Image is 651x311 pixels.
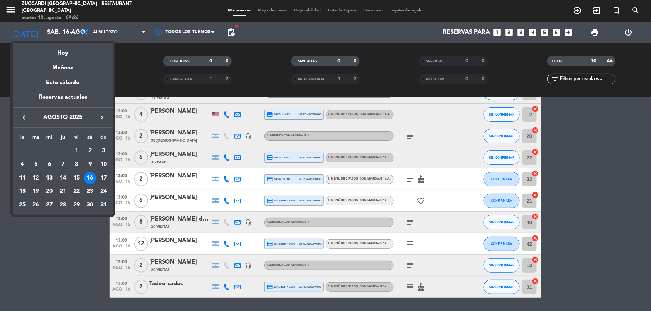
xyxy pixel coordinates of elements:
[42,171,56,185] td: 13 de agosto de 2025
[13,73,113,93] div: Este sábado
[13,43,113,58] div: Hoy
[70,158,83,171] td: 8 de agosto de 2025
[84,172,96,184] div: 16
[83,171,97,185] td: 16 de agosto de 2025
[15,185,29,198] td: 18 de agosto de 2025
[18,113,31,122] button: keyboard_arrow_left
[42,198,56,212] td: 27 de agosto de 2025
[43,185,55,198] div: 20
[83,144,97,158] td: 2 de agosto de 2025
[97,144,110,158] td: 3 de agosto de 2025
[43,199,55,211] div: 27
[70,199,83,211] div: 29
[70,185,83,198] div: 22
[13,58,113,73] div: Mañana
[15,171,29,185] td: 11 de agosto de 2025
[56,171,70,185] td: 14 de agosto de 2025
[15,158,29,171] td: 4 de agosto de 2025
[70,145,83,157] div: 1
[70,172,83,184] div: 15
[70,198,83,212] td: 29 de agosto de 2025
[56,185,70,198] td: 21 de agosto de 2025
[70,185,83,198] td: 22 de agosto de 2025
[83,158,97,171] td: 9 de agosto de 2025
[97,172,110,184] div: 17
[20,113,28,122] i: keyboard_arrow_left
[95,113,108,122] button: keyboard_arrow_right
[56,198,70,212] td: 28 de agosto de 2025
[13,93,113,107] div: Reservas actuales
[15,198,29,212] td: 25 de agosto de 2025
[57,199,69,211] div: 28
[30,172,42,184] div: 12
[16,158,28,171] div: 4
[97,199,110,211] div: 31
[70,144,83,158] td: 1 de agosto de 2025
[31,113,95,122] span: agosto 2025
[43,158,55,171] div: 6
[97,171,110,185] td: 17 de agosto de 2025
[16,185,28,198] div: 18
[83,198,97,212] td: 30 de agosto de 2025
[97,113,106,122] i: keyboard_arrow_right
[42,158,56,171] td: 6 de agosto de 2025
[29,171,43,185] td: 12 de agosto de 2025
[57,172,69,184] div: 14
[70,158,83,171] div: 8
[84,199,96,211] div: 30
[83,133,97,144] th: sábado
[42,185,56,198] td: 20 de agosto de 2025
[70,171,83,185] td: 15 de agosto de 2025
[57,185,69,198] div: 21
[57,158,69,171] div: 7
[56,158,70,171] td: 7 de agosto de 2025
[97,158,110,171] td: 10 de agosto de 2025
[84,158,96,171] div: 9
[29,158,43,171] td: 5 de agosto de 2025
[30,185,42,198] div: 19
[70,133,83,144] th: viernes
[43,172,55,184] div: 13
[84,185,96,198] div: 23
[97,185,110,198] td: 24 de agosto de 2025
[42,133,56,144] th: miércoles
[15,144,70,158] td: AGO.
[16,172,28,184] div: 11
[16,199,28,211] div: 25
[56,133,70,144] th: jueves
[84,145,96,157] div: 2
[30,158,42,171] div: 5
[29,133,43,144] th: martes
[30,199,42,211] div: 26
[29,198,43,212] td: 26 de agosto de 2025
[97,185,110,198] div: 24
[97,198,110,212] td: 31 de agosto de 2025
[29,185,43,198] td: 19 de agosto de 2025
[15,133,29,144] th: lunes
[97,145,110,157] div: 3
[97,158,110,171] div: 10
[97,133,110,144] th: domingo
[83,185,97,198] td: 23 de agosto de 2025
